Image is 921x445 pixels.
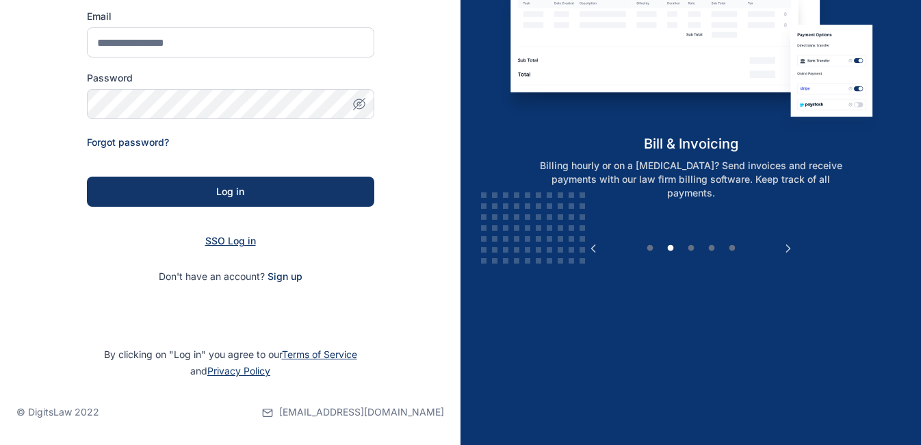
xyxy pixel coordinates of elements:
a: Forgot password? [87,136,169,148]
a: [EMAIL_ADDRESS][DOMAIN_NAME] [262,379,444,445]
button: 1 [643,242,657,255]
p: By clicking on "Log in" you agree to our [16,346,444,379]
p: Billing hourly or on a [MEDICAL_DATA]? Send invoices and receive payments with our law firm billi... [516,159,866,200]
label: Password [87,71,374,85]
button: 2 [664,242,677,255]
div: Log in [109,185,352,199]
button: 3 [684,242,698,255]
span: and [190,365,270,377]
p: Don't have an account? [87,270,374,283]
a: Sign up [268,270,302,282]
button: Previous [586,242,600,255]
a: Privacy Policy [207,365,270,377]
a: Terms of Service [282,348,357,360]
a: SSO Log in [205,235,256,246]
button: Next [781,242,795,255]
button: 5 [725,242,739,255]
span: [EMAIL_ADDRESS][DOMAIN_NAME] [279,405,444,419]
h5: bill & invoicing [501,134,881,153]
label: Email [87,10,374,23]
button: 4 [705,242,718,255]
span: Sign up [268,270,302,283]
p: © DigitsLaw 2022 [16,405,99,419]
button: Log in [87,177,374,207]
